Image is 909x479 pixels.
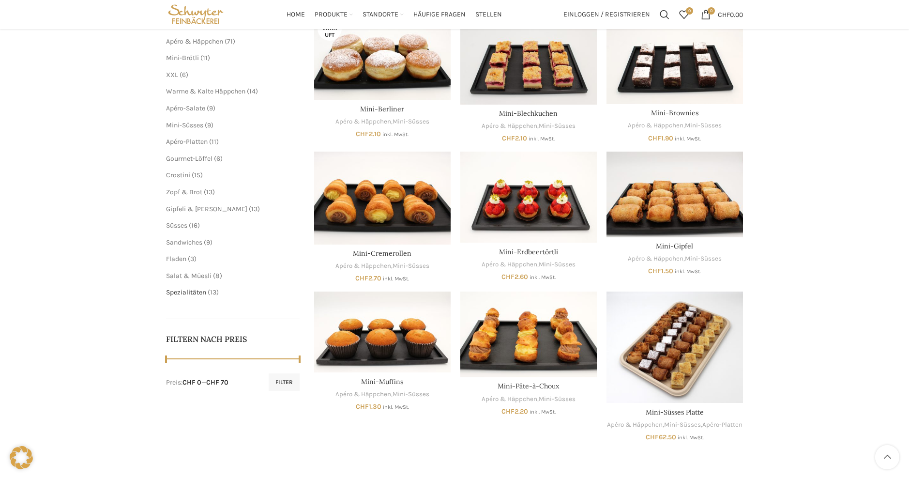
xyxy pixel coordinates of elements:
[166,121,203,129] span: Mini-Süsses
[207,121,211,129] span: 9
[529,136,555,142] small: inkl. MwSt.
[460,395,597,404] div: ,
[628,121,683,130] a: Apéro & Häppchen
[206,378,228,386] span: CHF 70
[166,37,223,46] a: Apéro & Häppchen
[655,5,674,24] a: Suchen
[314,262,451,271] div: ,
[382,131,409,138] small: inkl. MwSt.
[482,260,537,269] a: Apéro & Häppchen
[685,254,722,263] a: Mini-Süsses
[249,87,256,95] span: 14
[628,254,683,263] a: Apéro & Häppchen
[702,420,742,430] a: Apéro-Platten
[646,433,676,441] bdi: 62.50
[166,272,212,280] a: Salat & Müesli
[166,205,247,213] a: Gipfeli & [PERSON_NAME]
[696,5,748,24] a: 0 CHF0.00
[335,390,391,399] a: Apéro & Häppchen
[355,274,368,282] span: CHF
[563,11,650,18] span: Einloggen / Registrieren
[356,130,369,138] span: CHF
[499,109,558,118] a: Mini-Blechkuchen
[166,378,228,387] div: Preis: —
[166,171,190,179] span: Crostini
[335,117,391,126] a: Apéro & Häppchen
[363,10,398,19] span: Standorte
[656,242,693,250] a: Mini-Gipfel
[356,402,369,411] span: CHF
[206,238,210,247] span: 9
[166,334,300,344] h5: Filtern nach Preis
[482,122,537,131] a: Apéro & Häppchen
[539,260,576,269] a: Mini-Süsses
[166,87,245,95] a: Warme & Kalte Häppchen
[664,420,701,430] a: Mini-Süsses
[646,408,704,417] a: Mini-Süsses Platte
[606,12,743,104] a: Mini-Brownies
[502,134,515,142] span: CHF
[475,10,502,19] span: Stellen
[353,249,411,258] a: Mini-Cremerollen
[499,247,558,256] a: Mini-Erdbeertörtli
[355,274,381,282] bdi: 2.70
[287,10,305,19] span: Home
[475,5,502,24] a: Stellen
[559,5,655,24] a: Einloggen / Registrieren
[686,7,693,15] span: 0
[606,292,743,403] a: Mini-Süsses Platte
[191,221,197,230] span: 16
[166,71,178,79] a: XXL
[413,10,466,19] span: Häufige Fragen
[675,136,701,142] small: inkl. MwSt.
[718,10,730,18] span: CHF
[502,134,527,142] bdi: 2.10
[194,171,200,179] span: 15
[166,54,199,62] a: Mini-Brötli
[356,402,381,411] bdi: 1.30
[361,377,403,386] a: Mini-Muffins
[360,105,404,113] a: Mini-Berliner
[314,117,451,126] div: ,
[210,288,216,296] span: 13
[393,117,429,126] a: Mini-Süsses
[182,71,186,79] span: 6
[315,5,353,24] a: Produkte
[501,407,528,416] bdi: 2.20
[460,12,597,105] a: Mini-Blechkuchen
[166,188,202,196] span: Zopf & Brot
[413,5,466,24] a: Häufige Fragen
[539,395,576,404] a: Mini-Süsses
[718,10,743,18] bdi: 0.00
[530,274,556,280] small: inkl. MwSt.
[501,273,515,281] span: CHF
[675,268,701,275] small: inkl. MwSt.
[356,130,381,138] bdi: 2.10
[648,134,673,142] bdi: 1.90
[648,267,673,275] bdi: 1.50
[648,134,661,142] span: CHF
[678,434,704,441] small: inkl. MwSt.
[383,404,409,410] small: inkl. MwSt.
[606,121,743,130] div: ,
[685,121,722,130] a: Mini-Süsses
[314,390,451,399] div: ,
[460,260,597,269] div: ,
[166,155,212,163] span: Gourmet-Löffel
[335,262,391,271] a: Apéro & Häppchen
[674,5,694,24] div: Meine Wunschliste
[393,262,429,271] a: Mini-Süsses
[166,288,206,296] span: Spezialitäten
[166,238,202,247] a: Sandwiches
[166,221,187,230] span: Süsses
[166,138,208,146] span: Apéro-Platten
[606,152,743,237] a: Mini-Gipfel
[215,272,220,280] span: 8
[314,12,451,100] a: Mini-Berliner
[227,37,233,46] span: 71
